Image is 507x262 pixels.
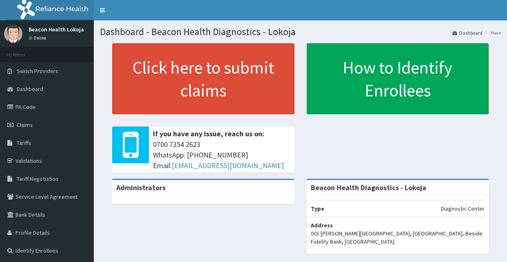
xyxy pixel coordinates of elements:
a: Online [29,35,48,41]
span: Claims [17,121,33,129]
a: Dashboard [452,29,483,36]
span: Tariffs [17,139,31,147]
b: Type [311,205,324,212]
h1: Dashboard - Beacon Health Diagnostics - Lokoja [100,27,501,37]
strong: Beacon Health Diagnostics - Lokoja [311,183,426,192]
p: Beacon Health Lokoja [29,27,84,32]
a: Click here to submit claims [112,43,294,114]
p: 001 [PERSON_NAME][GEOGRAPHIC_DATA], [GEOGRAPHIC_DATA], Beside Fidelity Bank, [GEOGRAPHIC_DATA] [311,229,485,246]
p: Diagnostic Center [441,204,485,213]
img: User Image [4,24,22,43]
li: Here [483,29,501,36]
b: Administrators [116,183,166,192]
b: If you have any issue, reach us on: [153,129,264,138]
b: Address [311,222,333,229]
span: Dashboard [17,85,43,93]
a: [EMAIL_ADDRESS][DOMAIN_NAME] [172,161,284,170]
a: How to Identify Enrollees [307,43,489,114]
span: Switch Providers [17,67,58,75]
span: Tariff Negotiation [17,175,58,182]
span: 0700 7354 2623 WhatsApp: [PHONE_NUMBER] Email: [153,139,290,171]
